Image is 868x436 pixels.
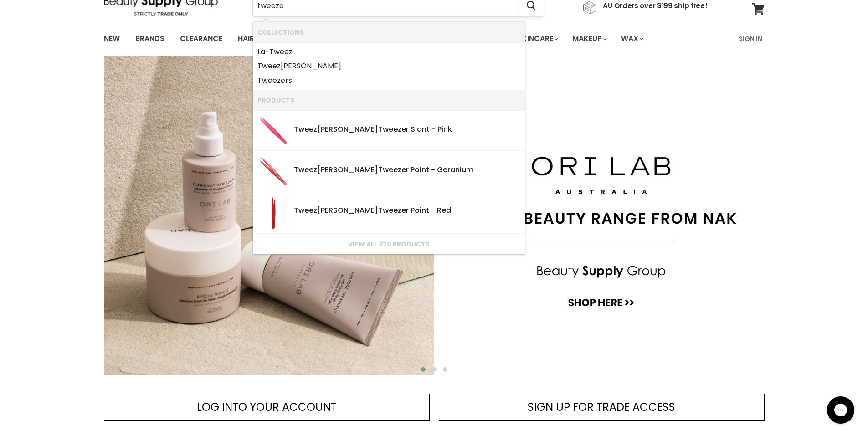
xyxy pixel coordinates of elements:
[231,29,284,48] a: Haircare
[97,26,692,52] ul: Main menu
[822,393,859,427] iframe: Gorgias live chat messenger
[614,29,649,48] a: Wax
[511,29,564,48] a: Skincare
[97,29,127,48] a: New
[294,125,520,135] div: [PERSON_NAME] er Slant - Pink
[294,206,520,216] div: [PERSON_NAME] er Point - Red
[257,73,520,88] a: ers
[257,45,520,59] a: La-
[257,59,520,73] a: [PERSON_NAME]
[565,29,612,48] a: Makeup
[378,124,401,134] b: Tweez
[257,61,281,71] b: Tweez
[92,26,776,52] nav: Main
[257,155,289,187] img: Tweezerman_Slant_Tweezer_In_Geranium__15700.webp
[439,394,765,421] a: SIGN UP FOR TRADE ACCESS
[257,241,520,248] a: View all 370 products
[294,166,520,175] div: [PERSON_NAME] er Point - Geranium
[257,115,289,147] img: 600408_200x.jpg
[253,59,525,73] li: Collections: Tweezerman
[257,196,289,230] img: Screenshot2025-02-25at11.23.20am_200x.png
[253,234,525,254] li: View All
[197,400,337,415] span: LOG INTO YOUR ACCOUNT
[253,22,525,42] li: Collections
[733,29,768,48] a: Sign In
[294,124,317,134] b: Tweez
[378,164,401,175] b: Tweez
[294,205,317,215] b: Tweez
[253,191,525,234] li: Products: Tweezerman Tweezer Point - Red
[253,73,525,90] li: Collections: Tweezers
[253,90,525,110] li: Products
[104,394,430,421] a: LOG INTO YOUR ACCOUNT
[528,400,675,415] span: SIGN UP FOR TRADE ACCESS
[173,29,229,48] a: Clearance
[128,29,171,48] a: Brands
[257,75,281,86] b: Tweez
[378,205,401,215] b: Tweez
[269,46,293,57] b: Tweez
[253,110,525,151] li: Products: Tweezerman Tweezer Slant - Pink
[253,42,525,59] li: Collections: La-Tweez
[253,151,525,191] li: Products: Tweezerman Tweezer Point - Geranium
[294,164,317,175] b: Tweez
